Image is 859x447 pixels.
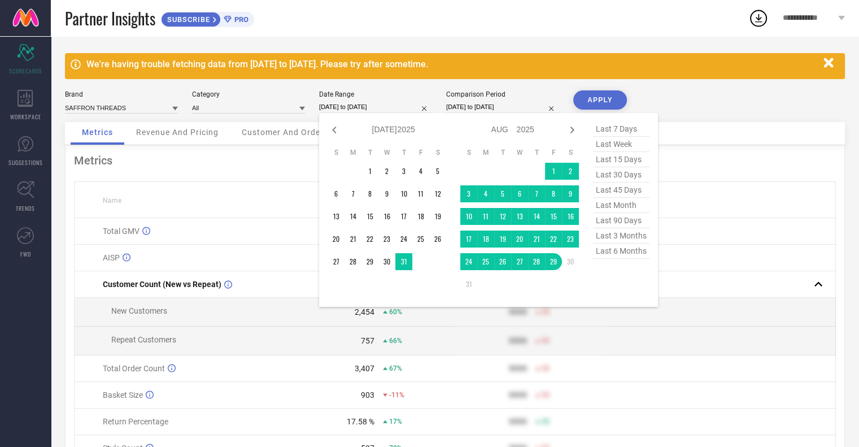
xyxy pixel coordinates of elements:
[494,185,511,202] td: Tue Aug 05 2025
[16,204,35,212] span: TRENDS
[345,253,361,270] td: Mon Jul 28 2025
[542,418,550,426] span: 50
[74,154,836,167] div: Metrics
[460,185,477,202] td: Sun Aug 03 2025
[528,231,545,248] td: Thu Aug 21 2025
[509,390,527,400] div: 9999
[593,183,649,198] span: last 45 days
[565,123,579,137] div: Next month
[460,231,477,248] td: Sun Aug 17 2025
[429,148,446,157] th: Saturday
[161,9,254,27] a: SUBSCRIBEPRO
[361,231,378,248] td: Tue Jul 22 2025
[477,253,494,270] td: Mon Aug 25 2025
[429,231,446,248] td: Sat Jul 26 2025
[511,208,528,225] td: Wed Aug 13 2025
[103,364,165,373] span: Total Order Count
[593,137,649,152] span: last week
[395,148,412,157] th: Thursday
[562,231,579,248] td: Sat Aug 23 2025
[65,90,178,98] div: Brand
[477,185,494,202] td: Mon Aug 04 2025
[328,231,345,248] td: Sun Jul 20 2025
[389,391,404,399] span: -11%
[562,208,579,225] td: Sat Aug 16 2025
[103,227,139,236] span: Total GMV
[328,208,345,225] td: Sun Jul 13 2025
[511,148,528,157] th: Wednesday
[573,90,627,110] button: APPLY
[412,163,429,180] td: Fri Jul 04 2025
[103,417,168,426] span: Return Percentage
[111,335,176,344] span: Repeat Customers
[192,90,305,98] div: Category
[20,250,31,258] span: FWD
[494,231,511,248] td: Tue Aug 19 2025
[345,148,361,157] th: Monday
[545,148,562,157] th: Friday
[446,101,559,113] input: Select comparison period
[103,280,221,289] span: Customer Count (New vs Repeat)
[361,208,378,225] td: Tue Jul 15 2025
[562,185,579,202] td: Sat Aug 09 2025
[593,121,649,137] span: last 7 days
[82,128,113,137] span: Metrics
[347,417,374,426] div: 17.58 %
[593,152,649,167] span: last 15 days
[361,185,378,202] td: Tue Jul 08 2025
[748,8,769,28] div: Open download list
[389,308,402,316] span: 60%
[111,306,167,315] span: New Customers
[494,148,511,157] th: Tuesday
[378,185,395,202] td: Wed Jul 09 2025
[429,208,446,225] td: Sat Jul 19 2025
[412,231,429,248] td: Fri Jul 25 2025
[395,253,412,270] td: Thu Jul 31 2025
[8,158,43,167] span: SUGGESTIONS
[136,128,219,137] span: Revenue And Pricing
[542,308,550,316] span: 50
[103,390,143,400] span: Basket Size
[509,307,527,316] div: 9999
[494,208,511,225] td: Tue Aug 12 2025
[378,208,395,225] td: Wed Jul 16 2025
[446,90,559,98] div: Comparison Period
[562,253,579,270] td: Sat Aug 30 2025
[103,197,121,205] span: Name
[319,90,432,98] div: Date Range
[542,391,550,399] span: 50
[593,244,649,259] span: last 6 months
[345,185,361,202] td: Mon Jul 07 2025
[429,163,446,180] td: Sat Jul 05 2025
[232,15,248,24] span: PRO
[9,67,42,75] span: SCORECARDS
[511,231,528,248] td: Wed Aug 20 2025
[509,336,527,345] div: 9999
[355,364,374,373] div: 3,407
[328,253,345,270] td: Sun Jul 27 2025
[389,418,402,426] span: 17%
[412,208,429,225] td: Fri Jul 18 2025
[545,163,562,180] td: Fri Aug 01 2025
[395,185,412,202] td: Thu Jul 10 2025
[562,148,579,157] th: Saturday
[10,112,41,121] span: WORKSPACE
[395,208,412,225] td: Thu Jul 17 2025
[593,213,649,228] span: last 90 days
[378,231,395,248] td: Wed Jul 23 2025
[528,148,545,157] th: Thursday
[345,231,361,248] td: Mon Jul 21 2025
[65,7,155,30] span: Partner Insights
[319,101,432,113] input: Select date range
[477,231,494,248] td: Mon Aug 18 2025
[361,390,374,400] div: 903
[511,253,528,270] td: Wed Aug 27 2025
[593,167,649,183] span: last 30 days
[103,253,120,262] span: AISP
[86,59,818,70] div: We're having trouble fetching data from [DATE] to [DATE]. Please try after sometime.
[389,364,402,372] span: 67%
[345,208,361,225] td: Mon Jul 14 2025
[528,253,545,270] td: Thu Aug 28 2025
[355,307,374,316] div: 2,454
[542,364,550,372] span: 50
